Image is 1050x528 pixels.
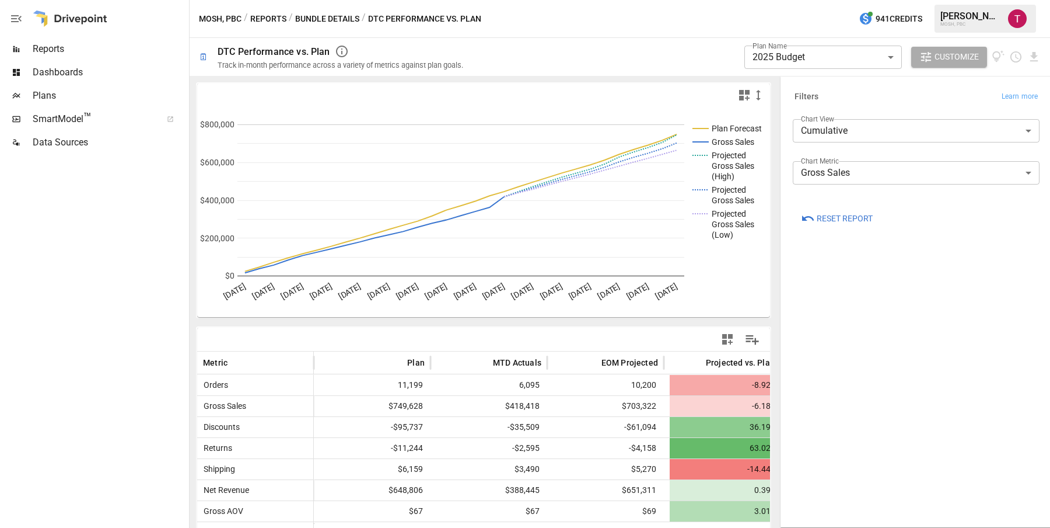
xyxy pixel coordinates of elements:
[935,50,979,64] span: Customize
[493,357,541,369] span: MTD Actuals
[279,281,305,301] text: [DATE]
[712,209,746,218] text: Projected
[712,196,754,205] text: Gross Sales
[1009,50,1023,64] button: Schedule report
[320,501,425,522] span: $67
[712,161,754,171] text: Gross Sales
[199,485,249,495] span: Net Revenue
[244,12,248,26] div: /
[452,281,478,301] text: [DATE]
[752,41,787,51] label: Plan Name
[712,124,762,133] text: Plan Forecast
[712,185,746,194] text: Projected
[1008,9,1027,28] img: Tanner Flitter
[1027,50,1041,64] button: Download report
[337,281,363,301] text: [DATE]
[33,65,187,79] span: Dashboards
[992,47,1005,68] button: View documentation
[362,12,366,26] div: /
[712,137,754,147] text: Gross Sales
[33,136,187,150] span: Data Sources
[436,480,541,501] span: $388,445
[407,357,425,369] span: Plan
[670,396,778,416] span: -6.18%
[436,417,541,437] span: -$35,509
[229,355,245,371] button: Sort
[200,234,235,243] text: $200,000
[320,480,425,501] span: $648,806
[423,281,449,301] text: [DATE]
[670,459,778,480] span: -14.44%
[320,417,425,437] span: -$95,737
[688,355,705,371] button: Sort
[436,438,541,458] span: -$2,595
[911,47,987,68] button: Customize
[222,281,247,301] text: [DATE]
[320,396,425,416] span: $749,628
[33,42,187,56] span: Reports
[670,438,778,458] span: 63.02%
[553,459,658,480] span: $5,270
[366,281,391,301] text: [DATE]
[83,110,92,125] span: ™
[199,401,246,411] span: Gross Sales
[510,281,535,301] text: [DATE]
[568,281,593,301] text: [DATE]
[670,480,778,501] span: 0.39%
[553,480,658,501] span: $651,311
[320,375,425,395] span: 11,199
[308,281,334,301] text: [DATE]
[199,422,240,432] span: Discounts
[596,281,622,301] text: [DATE]
[940,22,1001,27] div: MOSH, PBC
[854,8,927,30] button: 941Credits
[436,396,541,416] span: $418,418
[712,220,754,229] text: Gross Sales
[199,506,243,516] span: Gross AOV
[481,281,506,301] text: [DATE]
[553,438,658,458] span: -$4,158
[670,417,778,437] span: 36.19%
[320,459,425,480] span: $6,159
[197,107,770,317] svg: A chart.
[199,12,242,26] button: MOSH, PBC
[553,375,658,395] span: 10,200
[436,459,541,480] span: $3,490
[601,357,658,369] span: EOM Projected
[584,355,600,371] button: Sort
[670,375,778,395] span: -8.92%
[200,120,235,129] text: $800,000
[1001,2,1034,35] button: Tanner Flitter
[200,158,235,167] text: $600,000
[199,51,208,62] div: 🗓
[394,281,420,301] text: [DATE]
[218,61,463,70] div: Track in-month performance across a variety of metrics against plan goals.
[33,112,154,126] span: SmartModel
[793,119,1040,143] div: Cumulative
[793,208,881,229] button: Reset Report
[793,161,1040,185] div: Gross Sales
[553,417,658,437] span: -$61,094
[794,91,819,103] h6: Filters
[744,46,902,69] div: 2025 Budget
[625,281,650,301] text: [DATE]
[940,11,1001,22] div: [PERSON_NAME]
[295,12,359,26] button: Bundle Details
[1002,91,1038,103] span: Learn more
[289,12,293,26] div: /
[251,281,276,301] text: [DATE]
[250,12,286,26] button: Reports
[739,326,765,353] button: Manage Columns
[712,230,733,239] text: (Low)
[199,380,228,390] span: Orders
[436,501,541,522] span: $67
[553,501,658,522] span: $69
[199,464,235,474] span: Shipping
[553,396,658,416] span: $703,322
[320,438,425,458] span: -$11,244
[225,271,235,280] text: $0
[801,156,839,166] label: Chart Metric
[475,355,492,371] button: Sort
